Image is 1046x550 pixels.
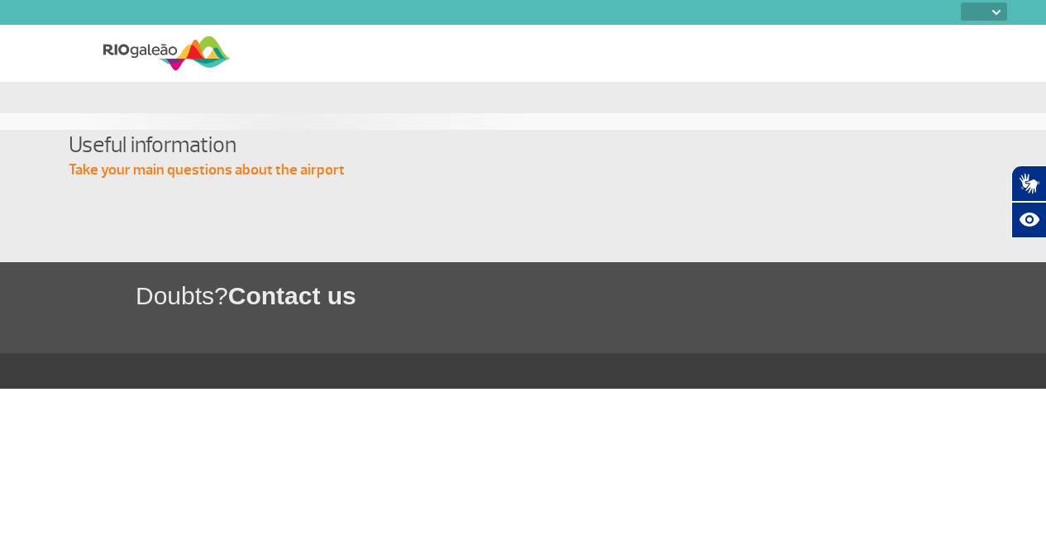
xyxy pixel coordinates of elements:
span: Contact us [228,282,356,309]
button: Abrir recursos assistivos. [1011,202,1046,238]
p: Take your main questions about the airport [69,160,995,180]
h4: Useful information [69,130,995,160]
div: Plugin de acessibilidade da Hand Talk. [1011,165,1046,238]
button: Abrir tradutor de língua de sinais. [1011,165,1046,202]
h1: Doubts? [136,279,1046,313]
